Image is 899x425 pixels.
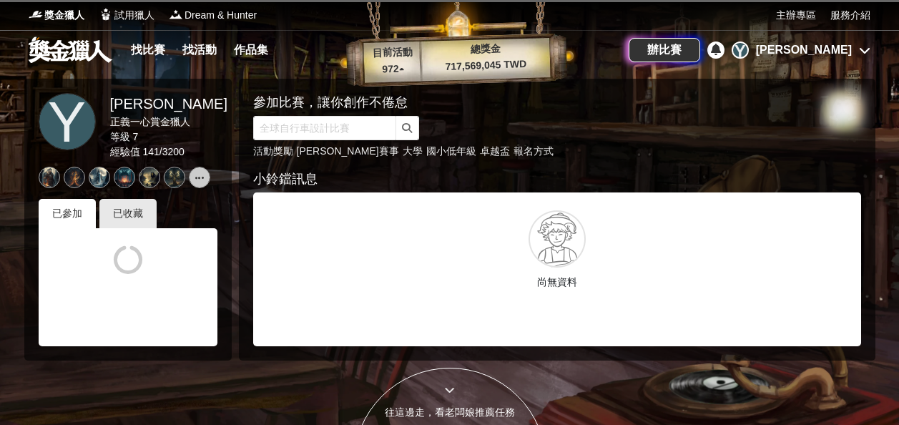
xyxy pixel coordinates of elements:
img: Logo [29,7,43,21]
a: 找活動 [177,40,222,60]
span: 經驗值 [110,146,140,157]
a: Y [39,93,96,150]
span: 獎金獵人 [44,8,84,23]
a: 作品集 [228,40,274,60]
p: 總獎金 [421,39,550,59]
span: 等級 [110,131,130,142]
p: 972 ▴ [364,61,422,78]
p: 717,569,045 TWD [421,56,551,75]
a: 找比賽 [125,40,171,60]
a: 報名方式 [514,145,554,157]
a: 服務介紹 [830,8,870,23]
a: 卓越盃 [480,145,510,157]
a: 大學 [403,145,423,157]
span: Dream & Hunter [185,8,257,23]
img: Logo [99,7,113,21]
p: 目前活動 [363,44,421,62]
div: Y [732,41,749,59]
a: 國小低年級 [426,145,476,157]
p: 尚無資料 [264,275,850,290]
a: 主辦專區 [776,8,816,23]
input: 全球自行車設計比賽 [253,116,396,140]
a: Logo獎金獵人 [29,8,84,23]
a: Logo試用獵人 [99,8,154,23]
a: 活動獎勵 [253,145,293,157]
div: [PERSON_NAME] [110,93,227,114]
a: [PERSON_NAME]賽事 [297,145,399,157]
div: 正義一心賞金獵人 [110,114,227,130]
span: 141 / 3200 [142,146,184,157]
div: 小鈴鐺訊息 [253,170,861,189]
span: 試用獵人 [114,8,154,23]
div: [PERSON_NAME] [756,41,852,59]
a: 辦比賽 [629,38,700,62]
span: 7 [132,131,138,142]
div: 已收藏 [99,199,157,228]
div: 參加比賽，讓你創作不倦怠 [253,93,811,112]
div: 往這邊走，看老闆娘推薦任務 [354,405,546,420]
div: 已參加 [39,199,96,228]
a: LogoDream & Hunter [169,8,257,23]
img: Logo [169,7,183,21]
